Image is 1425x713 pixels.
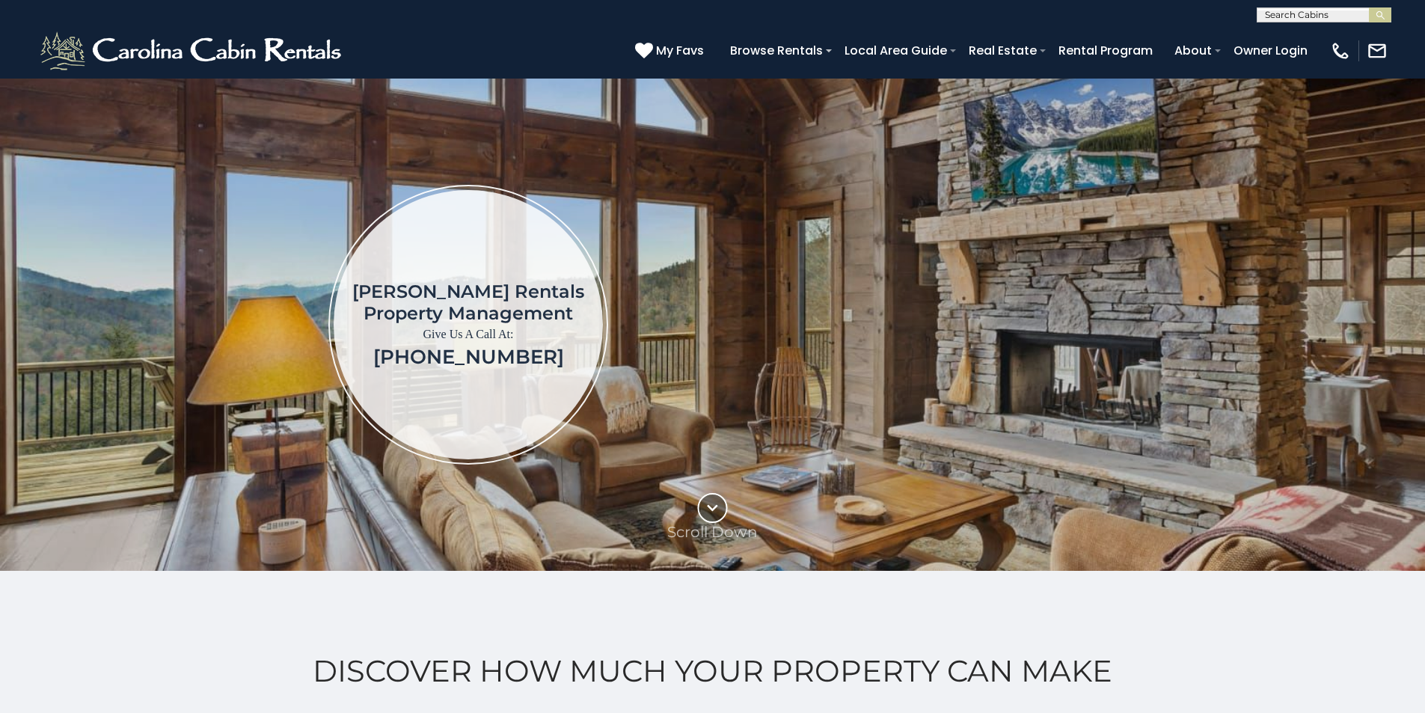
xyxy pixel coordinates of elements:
h2: Discover How Much Your Property Can Make [37,654,1388,688]
a: Real Estate [961,37,1044,64]
iframe: New Contact Form [849,123,1337,526]
p: Give Us A Call At: [352,324,584,345]
h1: [PERSON_NAME] Rentals Property Management [352,281,584,324]
a: My Favs [635,41,708,61]
img: White-1-2.png [37,28,348,73]
a: Owner Login [1226,37,1315,64]
img: phone-regular-white.png [1330,40,1351,61]
a: Browse Rentals [723,37,830,64]
span: My Favs [656,41,704,60]
img: mail-regular-white.png [1367,40,1388,61]
p: Scroll Down [667,523,758,541]
a: Rental Program [1051,37,1160,64]
a: [PHONE_NUMBER] [373,345,564,369]
a: About [1167,37,1219,64]
a: Local Area Guide [837,37,954,64]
